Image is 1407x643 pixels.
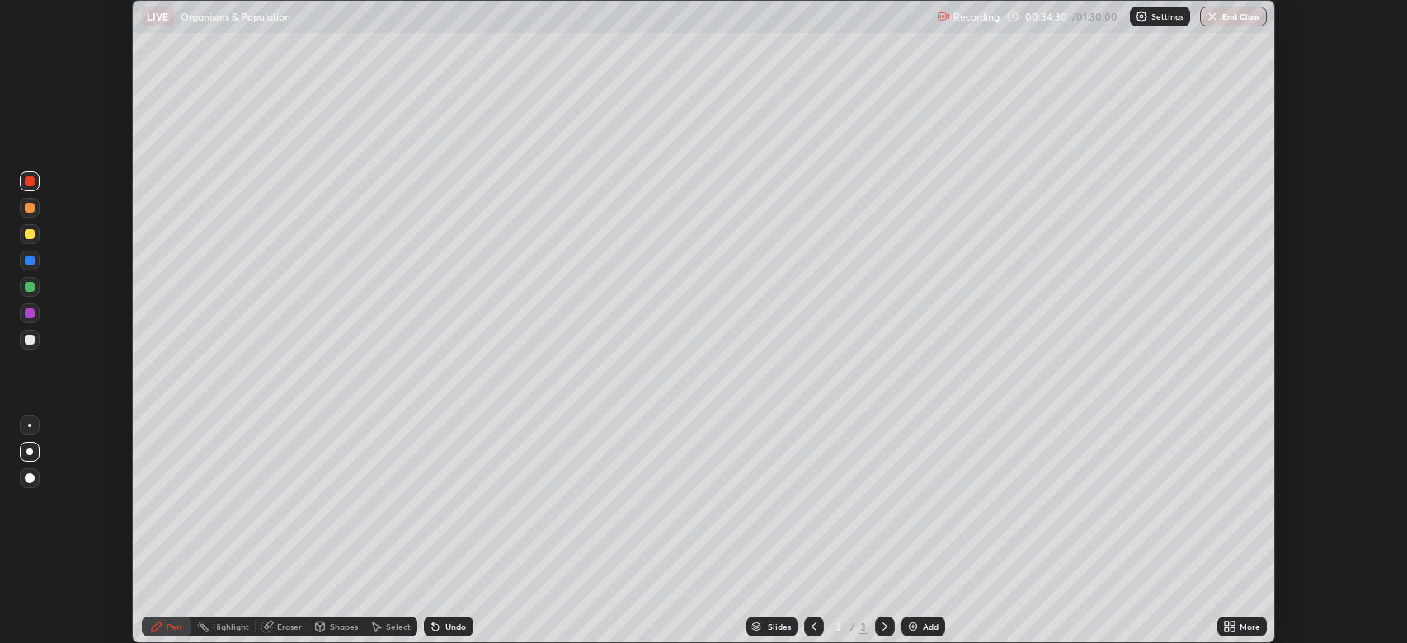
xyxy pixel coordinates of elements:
div: Shapes [330,622,358,631]
img: add-slide-button [906,620,920,633]
div: Undo [445,622,466,631]
p: Settings [1151,12,1183,21]
div: Pen [167,622,181,631]
div: / [850,622,855,631]
p: Organisms & Population [181,10,290,23]
div: 3 [859,619,868,634]
div: Eraser [277,622,302,631]
img: class-settings-icons [1135,10,1148,23]
button: End Class [1200,7,1267,26]
p: Recording [953,11,1000,23]
div: More [1240,622,1260,631]
p: LIVE [147,10,169,23]
div: Slides [768,622,791,631]
img: end-class-cross [1206,10,1219,23]
img: recording.375f2c34.svg [937,10,950,23]
div: Add [923,622,939,631]
div: Select [386,622,411,631]
div: 3 [831,622,847,631]
div: Highlight [213,622,249,631]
